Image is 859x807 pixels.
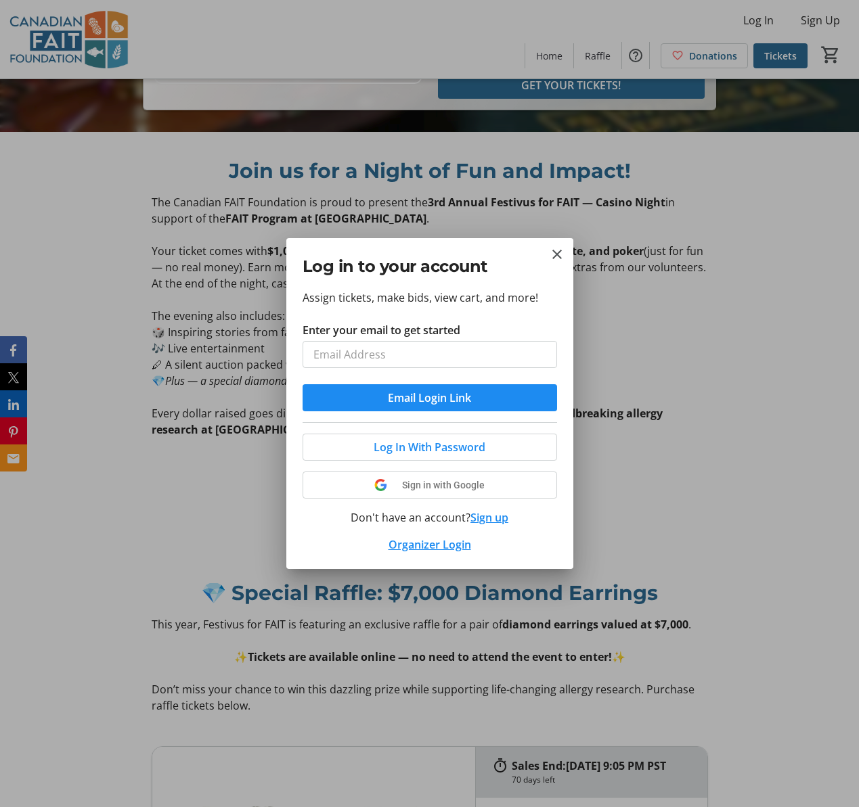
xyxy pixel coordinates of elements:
[388,390,471,406] span: Email Login Link
[303,509,557,526] div: Don't have an account?
[549,246,565,262] button: Close
[303,341,557,368] input: Email Address
[303,290,557,306] p: Assign tickets, make bids, view cart, and more!
[303,384,557,411] button: Email Login Link
[389,537,471,552] a: Organizer Login
[374,439,485,455] span: Log In With Password
[303,434,557,461] button: Log In With Password
[303,471,557,499] button: Sign in with Google
[303,254,557,279] h2: Log in to your account
[303,322,460,338] label: Enter your email to get started
[470,509,508,526] button: Sign up
[402,480,485,490] span: Sign in with Google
